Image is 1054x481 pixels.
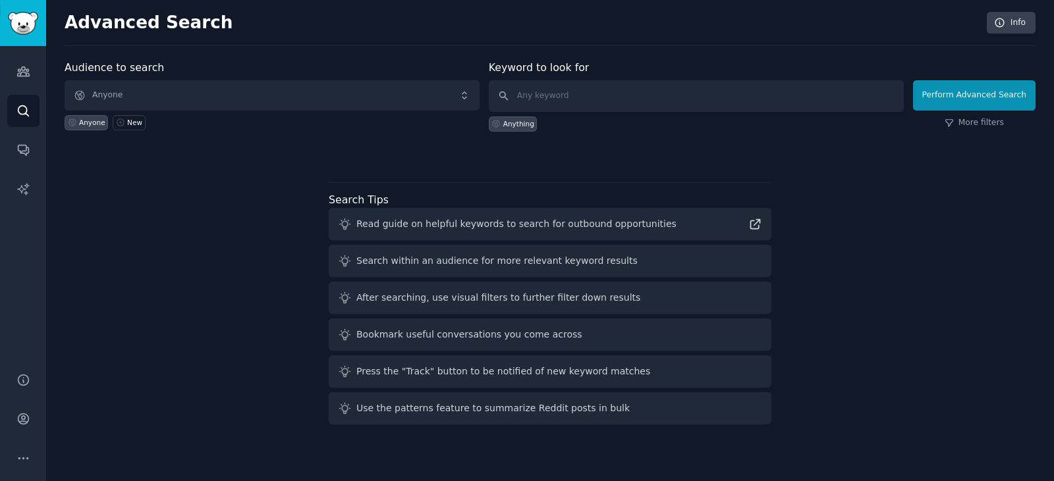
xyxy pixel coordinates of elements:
[356,217,677,231] div: Read guide on helpful keywords to search for outbound opportunities
[356,365,650,378] div: Press the "Track" button to be notified of new keyword matches
[987,12,1036,34] a: Info
[489,80,904,112] input: Any keyword
[356,291,640,305] div: After searching, use visual filters to further filter down results
[329,193,389,206] label: Search Tips
[913,80,1036,111] button: Perform Advanced Search
[503,119,534,128] div: Anything
[65,13,980,34] h2: Advanced Search
[65,61,164,74] label: Audience to search
[356,328,582,342] div: Bookmark useful conversations you come across
[127,118,142,127] div: New
[8,12,38,35] img: GummySearch logo
[945,117,1004,129] a: More filters
[65,80,480,111] button: Anyone
[79,118,105,127] div: Anyone
[113,115,145,130] a: New
[489,61,590,74] label: Keyword to look for
[356,254,638,268] div: Search within an audience for more relevant keyword results
[356,401,630,415] div: Use the patterns feature to summarize Reddit posts in bulk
